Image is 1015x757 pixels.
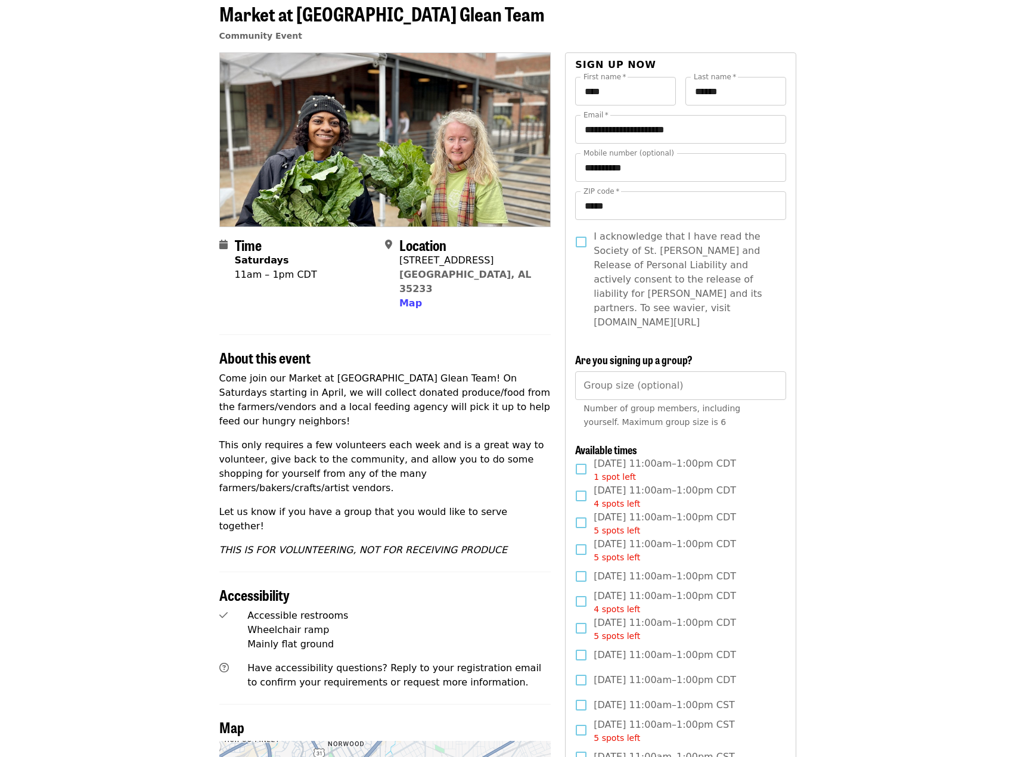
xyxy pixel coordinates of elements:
[594,648,736,662] span: [DATE] 11:00am–1:00pm CDT
[219,31,302,41] a: Community Event
[399,269,532,294] a: [GEOGRAPHIC_DATA], AL 35233
[219,347,311,368] span: About this event
[594,604,640,614] span: 4 spots left
[575,352,693,367] span: Are you signing up a group?
[219,716,244,737] span: Map
[399,296,422,311] button: Map
[575,59,656,70] span: Sign up now
[594,718,735,744] span: [DATE] 11:00am–1:00pm CST
[694,73,736,80] label: Last name
[594,553,640,562] span: 5 spots left
[594,673,736,687] span: [DATE] 11:00am–1:00pm CDT
[594,698,735,712] span: [DATE] 11:00am–1:00pm CST
[575,115,786,144] input: Email
[399,253,541,268] div: [STREET_ADDRESS]
[583,404,740,427] span: Number of group members, including yourself. Maximum group size is 6
[220,53,551,226] img: Market at Pepper Place Glean Team organized by Society of St. Andrew
[594,229,776,330] span: I acknowledge that I have read the Society of St. [PERSON_NAME] and Release of Personal Liability...
[685,77,786,106] input: Last name
[385,239,392,250] i: map-marker-alt icon
[247,623,551,637] div: Wheelchair ramp
[219,662,229,674] i: question-circle icon
[219,610,228,621] i: check icon
[247,662,541,688] span: Have accessibility questions? Reply to your registration email to confirm your requirements or re...
[583,150,674,157] label: Mobile number (optional)
[219,584,290,605] span: Accessibility
[247,609,551,623] div: Accessible restrooms
[583,73,626,80] label: First name
[583,111,609,119] label: Email
[583,188,619,195] label: ZIP code
[247,637,551,651] div: Mainly flat ground
[219,505,551,533] p: Let us know if you have a group that you would like to serve together!
[235,255,289,266] strong: Saturdays
[219,544,508,556] em: THIS IS FOR VOLUNTEERING, NOT FOR RECEIVING PRODUCE
[219,371,551,429] p: Come join our Market at [GEOGRAPHIC_DATA] Glean Team! On Saturdays starting in April, we will col...
[594,457,736,483] span: [DATE] 11:00am–1:00pm CDT
[575,371,786,400] input: [object Object]
[594,537,736,564] span: [DATE] 11:00am–1:00pm CDT
[575,153,786,182] input: Mobile number (optional)
[594,510,736,537] span: [DATE] 11:00am–1:00pm CDT
[575,191,786,220] input: ZIP code
[594,733,640,743] span: 5 spots left
[594,499,640,508] span: 4 spots left
[594,616,736,643] span: [DATE] 11:00am–1:00pm CDT
[594,569,736,584] span: [DATE] 11:00am–1:00pm CDT
[594,526,640,535] span: 5 spots left
[594,631,640,641] span: 5 spots left
[594,483,736,510] span: [DATE] 11:00am–1:00pm CDT
[235,268,317,282] div: 11am – 1pm CDT
[594,589,736,616] span: [DATE] 11:00am–1:00pm CDT
[219,239,228,250] i: calendar icon
[594,472,636,482] span: 1 spot left
[235,234,262,255] span: Time
[219,438,551,495] p: This only requires a few volunteers each week and is a great way to volunteer, give back to the c...
[399,234,446,255] span: Location
[575,442,637,457] span: Available times
[575,77,676,106] input: First name
[399,297,422,309] span: Map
